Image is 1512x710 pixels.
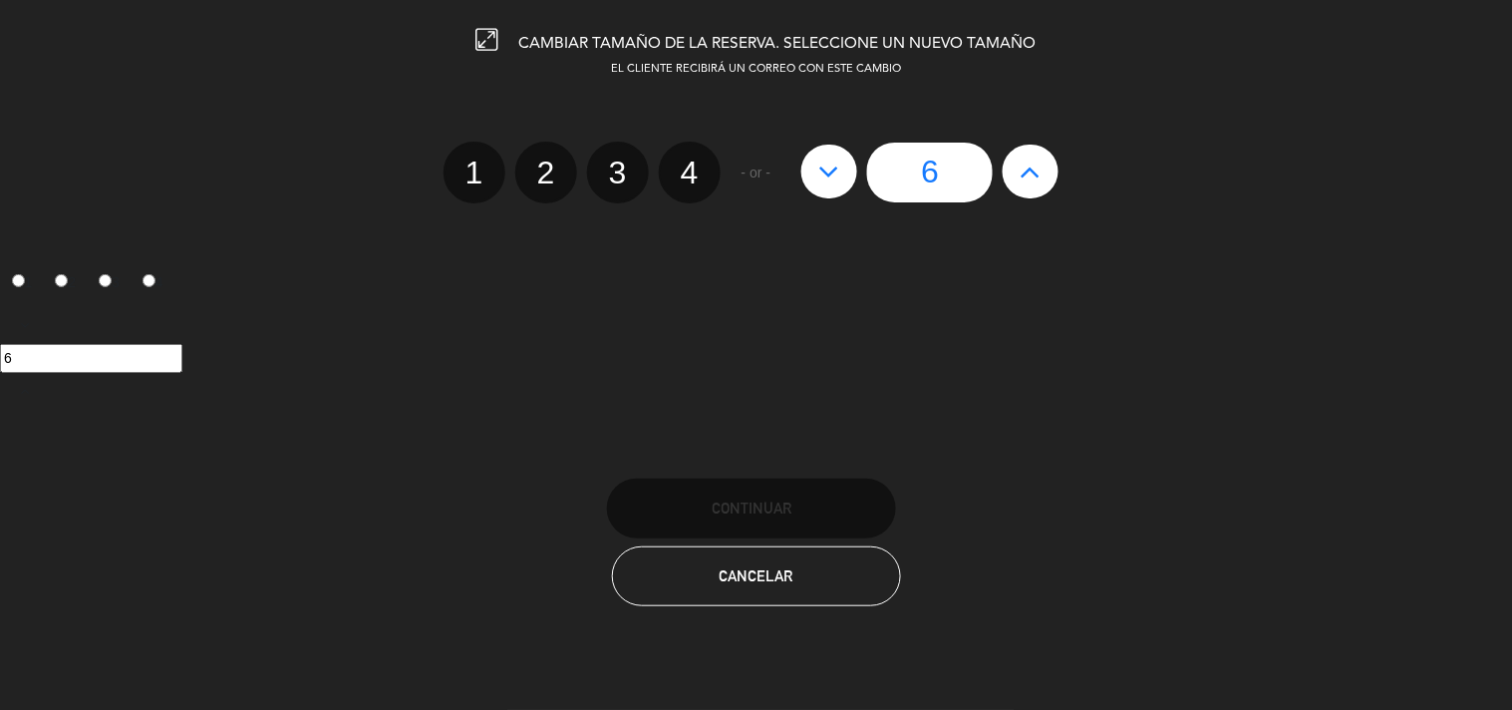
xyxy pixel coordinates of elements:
[712,500,791,517] span: Continuar
[612,546,901,606] button: Cancelar
[611,64,901,75] span: EL CLIENTE RECIBIRÁ UN CORREO CON ESTE CAMBIO
[659,142,721,203] label: 4
[55,274,68,287] input: 2
[720,567,793,584] span: Cancelar
[143,274,155,287] input: 4
[44,266,88,300] label: 2
[99,274,112,287] input: 3
[88,266,132,300] label: 3
[607,479,896,538] button: Continuar
[587,142,649,203] label: 3
[131,266,174,300] label: 4
[444,142,505,203] label: 1
[742,162,771,184] span: - or -
[519,36,1037,52] span: CAMBIAR TAMAÑO DE LA RESERVA. SELECCIONE UN NUEVO TAMAÑO
[515,142,577,203] label: 2
[12,274,25,287] input: 1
